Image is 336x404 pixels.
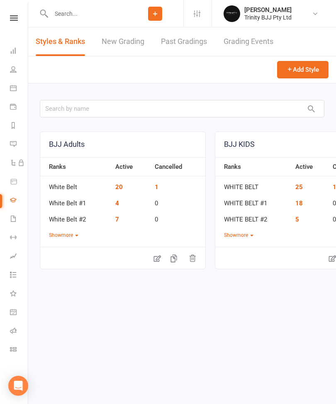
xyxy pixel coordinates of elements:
[10,61,29,80] a: People
[10,42,29,61] a: Dashboard
[40,176,111,192] td: White Belt
[291,157,329,176] th: Active
[40,192,111,209] td: White Belt #1
[151,209,205,225] td: 0
[10,304,29,322] a: General attendance kiosk mode
[215,176,291,192] td: WHITE BELT
[295,216,299,223] a: 5
[10,117,29,136] a: Reports
[40,157,111,176] th: Ranks
[224,27,273,56] a: Grading Events
[10,341,29,360] a: Class kiosk mode
[215,157,291,176] th: Ranks
[224,231,253,239] button: Showmore
[10,248,29,266] a: Assessments
[244,14,292,21] div: Trinity BJJ Pty Ltd
[161,27,207,56] a: Past Gradings
[115,200,119,207] a: 4
[155,183,158,191] a: 1
[244,6,292,14] div: [PERSON_NAME]
[224,5,240,22] img: thumb_image1712106278.png
[10,322,29,341] a: Roll call kiosk mode
[115,216,119,223] a: 7
[10,98,29,117] a: Payments
[115,183,123,191] a: 20
[215,209,291,225] td: WHITE BELT #2
[102,27,144,56] a: New Grading
[40,100,324,117] input: Search by name
[277,61,329,78] button: Add Style
[10,80,29,98] a: Calendar
[215,192,291,209] td: WHITE BELT #1
[36,27,85,56] a: Styles & Ranks
[49,8,127,19] input: Search...
[40,209,111,225] td: White Belt #2
[151,157,205,176] th: Cancelled
[10,173,29,192] a: Product Sales
[10,285,29,304] a: What's New
[151,192,205,209] td: 0
[8,376,28,396] div: Open Intercom Messenger
[111,157,151,176] th: Active
[49,231,78,239] button: Showmore
[40,132,205,157] a: BJJ Adults
[295,183,303,191] a: 25
[295,200,303,207] a: 18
